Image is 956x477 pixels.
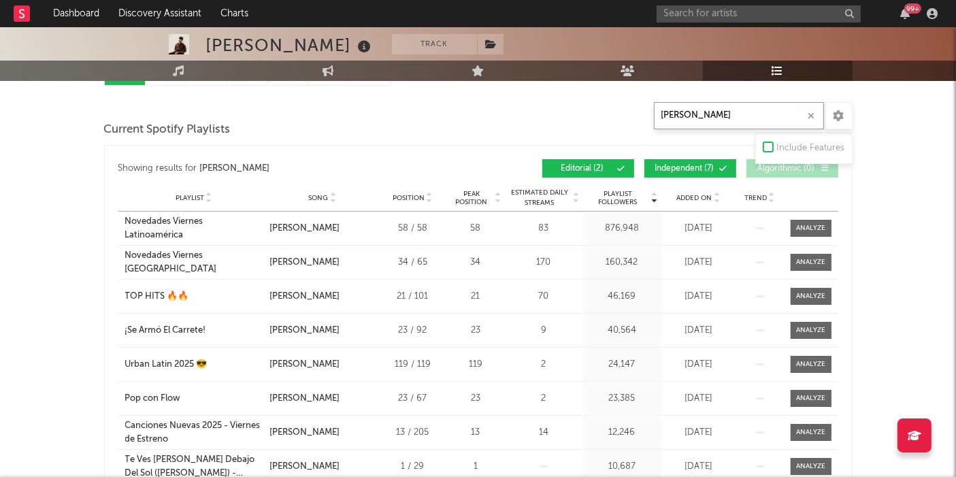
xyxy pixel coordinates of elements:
[508,324,580,338] div: 9
[393,194,425,202] span: Position
[382,256,444,269] div: 34 / 65
[450,222,501,235] div: 58
[755,165,818,173] span: Algorithmic ( 0 )
[269,256,340,269] div: [PERSON_NAME]
[508,392,580,406] div: 2
[551,165,614,173] span: Editorial ( 2 )
[587,392,658,406] div: 23,385
[587,426,658,440] div: 12,246
[125,358,208,372] div: Urban Latin 2025 😎
[125,392,181,406] div: Pop con Flow
[746,159,838,178] button: Algorithmic(0)
[508,256,580,269] div: 170
[382,290,444,303] div: 21 / 101
[450,290,501,303] div: 21
[665,358,733,372] div: [DATE]
[269,460,340,474] div: [PERSON_NAME]
[587,190,650,206] span: Playlist Followers
[744,194,767,202] span: Trend
[269,426,340,440] div: [PERSON_NAME]
[587,222,658,235] div: 876,948
[665,256,733,269] div: [DATE]
[665,426,733,440] div: [DATE]
[587,460,658,474] div: 10,687
[508,426,580,440] div: 14
[665,324,733,338] div: [DATE]
[508,188,572,208] span: Estimated Daily Streams
[269,222,340,235] div: [PERSON_NAME]
[104,122,231,138] span: Current Spotify Playlists
[450,324,501,338] div: 23
[382,358,444,372] div: 119 / 119
[587,290,658,303] div: 46,169
[450,190,493,206] span: Peak Position
[125,215,263,242] a: Novedades Viernes Latinoamérica
[508,290,580,303] div: 70
[199,161,269,177] div: [PERSON_NAME]
[677,194,712,202] span: Added On
[653,165,716,173] span: Independent ( 7 )
[665,222,733,235] div: [DATE]
[269,324,340,338] div: [PERSON_NAME]
[382,460,444,474] div: 1 / 29
[176,194,204,202] span: Playlist
[125,324,263,338] a: ¡Se Armó El Carrete!
[392,34,477,54] button: Track
[382,426,444,440] div: 13 / 205
[644,159,736,178] button: Independent(7)
[450,392,501,406] div: 23
[118,159,478,178] div: Showing results for
[206,34,375,56] div: [PERSON_NAME]
[125,419,263,446] a: Canciones Nuevas 2025 - Viernes de Estreno
[904,3,921,14] div: 99 +
[777,140,845,157] div: Include Features
[587,324,658,338] div: 40,564
[450,426,501,440] div: 13
[125,290,189,303] div: TOP HITS 🔥🔥
[665,392,733,406] div: [DATE]
[308,194,328,202] span: Song
[450,358,501,372] div: 119
[269,290,340,303] div: [PERSON_NAME]
[269,392,340,406] div: [PERSON_NAME]
[654,102,824,129] input: Search Playlists/Charts
[450,460,501,474] div: 1
[665,460,733,474] div: [DATE]
[587,358,658,372] div: 24,147
[450,256,501,269] div: 34
[657,5,861,22] input: Search for artists
[125,392,263,406] a: Pop con Flow
[508,358,580,372] div: 2
[542,159,634,178] button: Editorial(2)
[665,290,733,303] div: [DATE]
[382,222,444,235] div: 58 / 58
[125,249,263,276] a: Novedades Viernes [GEOGRAPHIC_DATA]
[269,358,340,372] div: [PERSON_NAME]
[382,392,444,406] div: 23 / 67
[508,222,580,235] div: 83
[125,290,263,303] a: TOP HITS 🔥🔥
[125,358,263,372] a: Urban Latin 2025 😎
[382,324,444,338] div: 23 / 92
[900,8,910,19] button: 99+
[125,324,206,338] div: ¡Se Armó El Carrete!
[587,256,658,269] div: 160,342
